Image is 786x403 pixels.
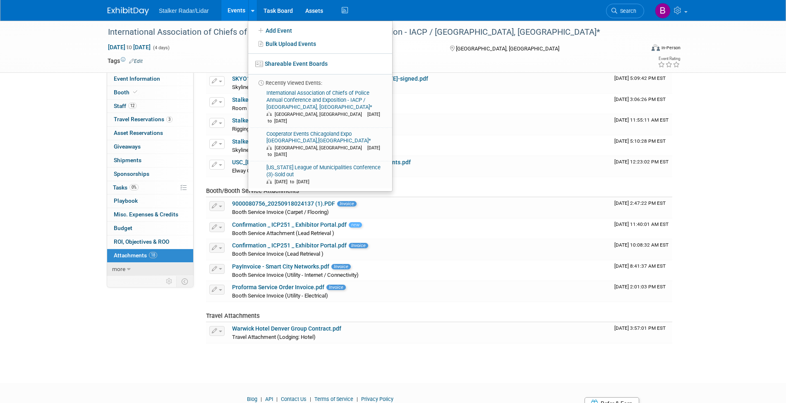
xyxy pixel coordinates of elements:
[655,3,671,19] img: Brooke Journet
[232,105,257,111] span: Room List
[232,325,341,332] a: Warwick Hotel Denver Group Contract.pdf
[107,140,193,154] a: Giveaways
[107,194,193,208] a: Playbook
[107,235,193,249] a: ROI, Objectives & ROO
[611,218,672,239] td: Upload Timestamp
[107,263,193,276] a: more
[177,276,194,287] td: Toggle Event Tabs
[232,230,334,236] span: Booth Service Attachment (Lead Retrieval )
[125,44,133,50] span: to
[614,263,666,269] span: Upload Timestamp
[232,159,411,166] a: USC_[DATE]_Brooke [PERSON_NAME] Dinner-Signed_Documents.pdf
[611,94,672,114] td: Upload Timestamp
[611,197,672,218] td: Upload Timestamp
[275,179,314,185] span: [DATE] to [DATE]
[614,159,669,165] span: Upload Timestamp
[232,138,356,145] a: Stalker Radar_Electrical and Rigging layout.pdf
[107,222,193,235] a: Budget
[661,45,681,51] div: In-Person
[232,263,329,270] a: PayInvoice - Smart City Networks.pdf
[114,116,173,122] span: Travel Reservations
[614,325,666,331] span: Upload Timestamp
[308,396,313,402] span: |
[114,170,149,177] span: Sponsorships
[614,221,669,227] span: Upload Timestamp
[611,239,672,260] td: Upload Timestamp
[232,272,359,278] span: Booth Service Invoice (Utility - Internet / Connectivity)
[108,43,151,51] span: [DATE] [DATE]
[614,200,666,206] span: Upload Timestamp
[107,154,193,167] a: Shipments
[107,168,193,181] a: Sponsorships
[114,75,160,82] span: Event Information
[108,57,143,65] td: Tags
[166,116,173,122] span: 3
[105,25,632,40] div: International Association of Chiefs of Police Annual Conference and Exposition - IACP / [GEOGRAPH...
[361,396,393,402] a: Privacy Policy
[107,127,193,140] a: Asset Reservations
[114,143,141,150] span: Giveaways
[232,75,428,82] a: SKYO132984-A_Stalker Radar I&D 20x30 IACP 2025 [US_STATE]-signed.pdf
[108,7,149,15] img: ExhibitDay
[247,396,257,402] a: Blog
[107,208,193,221] a: Misc. Expenses & Credits
[248,56,392,71] a: Shareable Event Boards
[275,112,366,117] span: [GEOGRAPHIC_DATA], [GEOGRAPHIC_DATA]
[326,285,346,290] span: Invoice
[114,238,169,245] span: ROI, Objectives & ROO
[114,89,139,96] span: Booth
[129,184,139,190] span: 0%
[112,266,125,272] span: more
[232,251,324,257] span: Booth Service Invoice (Lead Retrieval )
[133,90,137,94] i: Booth reservation complete
[107,249,193,262] a: Attachments18
[232,209,329,215] span: Booth Service Invoice (Carpet / Flooring)
[349,222,362,228] span: new
[611,114,672,135] td: Upload Timestamp
[355,396,360,402] span: |
[248,24,392,37] a: Add Event
[611,322,672,343] td: Upload Timestamp
[232,334,316,340] span: Travel Attachment (Lodging: Hotel)
[113,184,139,191] span: Tasks
[232,200,335,207] a: 9000080756_20250918024137 (1).PDF
[107,72,193,86] a: Event Information
[595,43,681,55] div: Event Format
[251,128,389,161] a: Cooperator Events Chicagoland Expo [GEOGRAPHIC_DATA],[GEOGRAPHIC_DATA]* [GEOGRAPHIC_DATA], [GEOGR...
[611,72,672,93] td: Upload Timestamp
[248,37,392,50] a: Bulk Upload Events
[129,58,143,64] a: Edit
[614,75,666,81] span: Upload Timestamp
[658,57,680,61] div: Event Rating
[611,156,672,177] td: Upload Timestamp
[162,276,177,287] td: Personalize Event Tab Strip
[232,221,347,228] a: Confirmation _ ICP251 _ Exhibitor Portal.pdf
[206,312,260,319] span: Travel Attachments
[206,187,299,194] span: Booth/Booth Service Attachments
[266,112,380,124] span: [DATE] to [DATE]
[232,96,350,103] a: Stalker Radar Group Rooming List [DATE].pdf
[275,145,366,151] span: [GEOGRAPHIC_DATA], [GEOGRAPHIC_DATA]
[314,396,353,402] a: Terms of Service
[614,284,666,290] span: Upload Timestamp
[611,260,672,281] td: Upload Timestamp
[617,8,636,14] span: Search
[606,4,644,18] a: Search
[652,44,660,51] img: Format-Inperson.png
[614,96,666,102] span: Upload Timestamp
[611,135,672,156] td: Upload Timestamp
[152,45,170,50] span: (4 days)
[281,396,307,402] a: Contact Us
[614,242,669,248] span: Upload Timestamp
[456,46,559,52] span: [GEOGRAPHIC_DATA], [GEOGRAPHIC_DATA]
[107,86,193,99] a: Booth
[114,197,138,204] span: Playbook
[159,7,209,14] span: Stalker Radar/Lidar
[251,87,389,127] a: International Association of Chiefs of Police Annual Conference and Exposition - IACP / [GEOGRAPH...
[107,100,193,113] a: Staff12
[611,281,672,302] td: Upload Timestamp
[232,293,328,299] span: Booth Service Invoice (Utility - Electrical)
[107,181,193,194] a: Tasks0%
[255,61,263,67] img: seventboard-3.png
[232,242,347,249] a: Confirmation _ ICP251 _ Exhibitor Portal.pdf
